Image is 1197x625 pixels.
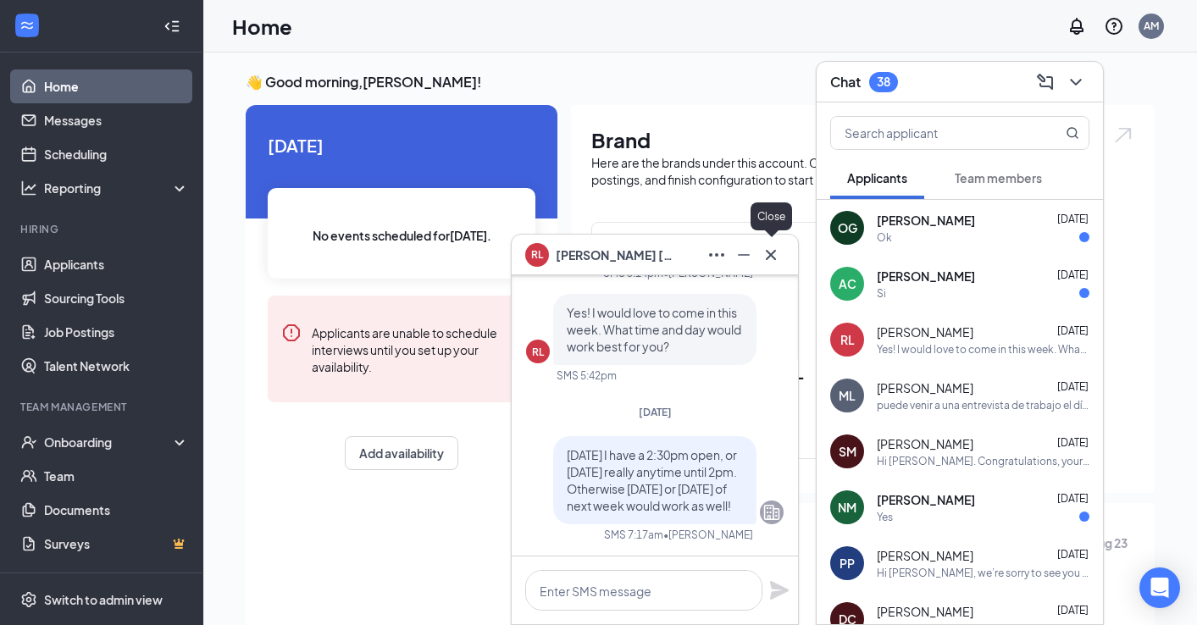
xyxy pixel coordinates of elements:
svg: ComposeMessage [1035,72,1056,92]
svg: MagnifyingGlass [1066,126,1079,140]
div: Open Intercom Messenger [1139,567,1180,608]
a: SurveysCrown [44,527,189,561]
span: [PERSON_NAME] [877,379,973,396]
span: [DATE] [1057,268,1089,281]
span: [DATE] [1057,324,1089,337]
span: Yes! I would love to come in this week. What time and day would work best for you? [567,305,741,354]
svg: QuestionInfo [1104,16,1124,36]
span: [DATE] I have a 2:30pm open, or [DATE] really anytime until 2pm. Otherwise [DATE] or [DATE] of ne... [567,447,737,513]
svg: Cross [761,245,781,265]
div: Team Management [20,400,186,414]
div: Here are the brands under this account. Click into a brand to see your locations, managers, job p... [591,154,1134,188]
button: Minimize [730,241,757,268]
a: Applicants [44,247,189,281]
a: Scheduling [44,137,189,171]
span: [PERSON_NAME] [PERSON_NAME] [556,246,674,264]
a: Team [44,459,189,493]
div: Si [877,286,886,301]
a: Messages [44,103,189,137]
span: [PERSON_NAME] [877,491,975,508]
svg: Collapse [163,18,180,35]
div: Applicants are unable to schedule interviews until you set up your availability. [312,323,522,375]
div: PP [840,555,855,572]
div: AC [839,275,856,292]
div: Close [751,202,792,230]
div: SM [839,443,856,460]
div: Switch to admin view [44,591,163,608]
span: [DATE] [1057,548,1089,561]
input: Search applicant [831,117,1032,149]
a: Home [44,69,189,103]
button: Add availability [345,436,458,470]
div: RL [840,331,855,348]
svg: UserCheck [20,434,37,451]
button: ComposeMessage [1032,69,1059,96]
div: NM [838,499,856,516]
button: ChevronDown [1062,69,1089,96]
span: [DATE] [1057,604,1089,617]
div: 38 [877,75,890,89]
span: [DATE] [1057,436,1089,449]
span: [DATE] [639,406,672,418]
span: [DATE] [1057,492,1089,505]
svg: Error [281,323,302,343]
svg: Settings [20,591,37,608]
span: No events scheduled for [DATE] . [313,226,491,245]
div: Reporting [44,180,190,196]
div: OG [838,219,857,236]
svg: Plane [769,580,790,600]
a: Job Postings [44,315,189,349]
svg: Ellipses [707,245,727,265]
h3: 👋 Good morning, [PERSON_NAME] ! [246,73,1155,91]
div: ML [839,387,856,404]
span: [PERSON_NAME] [877,547,973,564]
h1: Brand [591,125,1134,154]
div: RL [532,345,544,359]
span: [DATE] [1057,213,1089,225]
span: [DATE] [1057,380,1089,393]
span: Team members [955,170,1042,185]
img: open.6027fd2a22e1237b5b06.svg [1112,125,1134,145]
span: [PERSON_NAME] [877,435,973,452]
svg: Notifications [1067,16,1087,36]
div: Ok [877,230,892,245]
div: puede venir a una entrevista de trabajo el día de mañana miércoles a las 3:30 pm [877,398,1089,412]
svg: ChevronDown [1066,72,1086,92]
span: [DATE] [268,132,535,158]
span: [PERSON_NAME] [877,603,973,620]
svg: Company [762,502,782,523]
button: Cross [757,241,784,268]
div: Yes! I would love to come in this week. What time and day would work best for you? [877,342,1089,357]
div: SMS 5:42pm [557,368,617,383]
div: Yes [877,510,893,524]
div: Hiring [20,222,186,236]
div: SMS 7:17am [604,528,663,542]
span: • [PERSON_NAME] [663,528,753,542]
a: Sourcing Tools [44,281,189,315]
h1: Home [232,12,292,41]
div: Hi [PERSON_NAME]. Congratulations, your meeting with [DEMOGRAPHIC_DATA]-fil-A for Front of House ... [877,454,1089,468]
div: AM [1144,19,1159,33]
button: Ellipses [703,241,730,268]
span: [PERSON_NAME] [877,268,975,285]
svg: Minimize [734,245,754,265]
span: [PERSON_NAME] [877,324,973,340]
span: Applicants [847,170,907,185]
svg: Analysis [20,180,37,196]
div: Onboarding [44,434,175,451]
a: Talent Network [44,349,189,383]
a: Documents [44,493,189,527]
span: [PERSON_NAME] [877,212,975,229]
h3: Chat [830,73,861,91]
div: Hi [PERSON_NAME], we’re sorry to see you go! Your meeting with [DEMOGRAPHIC_DATA]-fil-A for Recru... [877,566,1089,580]
svg: WorkstreamLogo [19,17,36,34]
